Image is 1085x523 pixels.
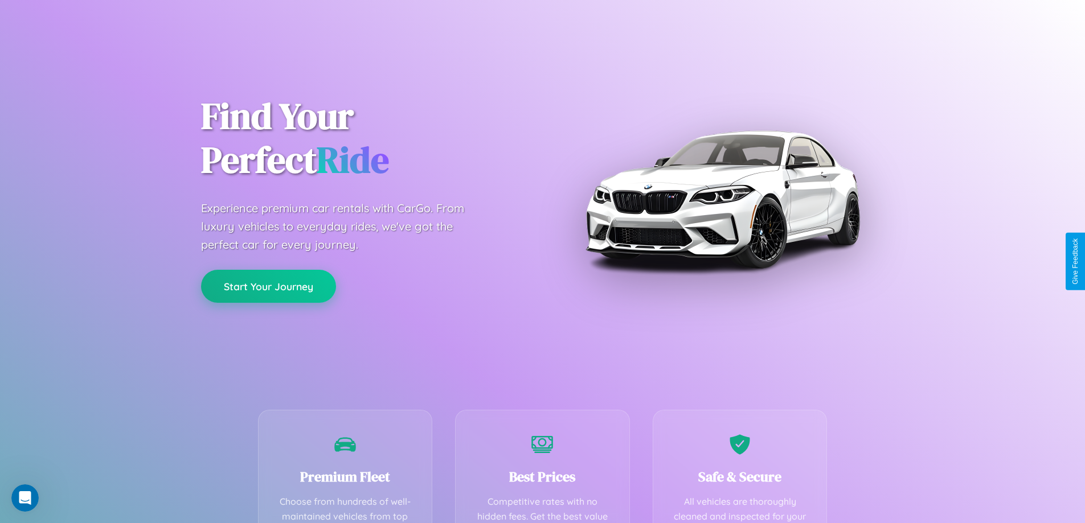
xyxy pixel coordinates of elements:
iframe: Intercom live chat [11,484,39,512]
h1: Find Your Perfect [201,94,526,182]
img: Premium BMW car rental vehicle [580,57,865,341]
h3: Best Prices [473,467,612,486]
h3: Premium Fleet [276,467,415,486]
div: Give Feedback [1071,238,1079,285]
h3: Safe & Secure [670,467,810,486]
p: Experience premium car rentals with CarGo. From luxury vehicles to everyday rides, we've got the ... [201,199,486,254]
button: Start Your Journey [201,270,336,303]
span: Ride [317,135,389,184]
